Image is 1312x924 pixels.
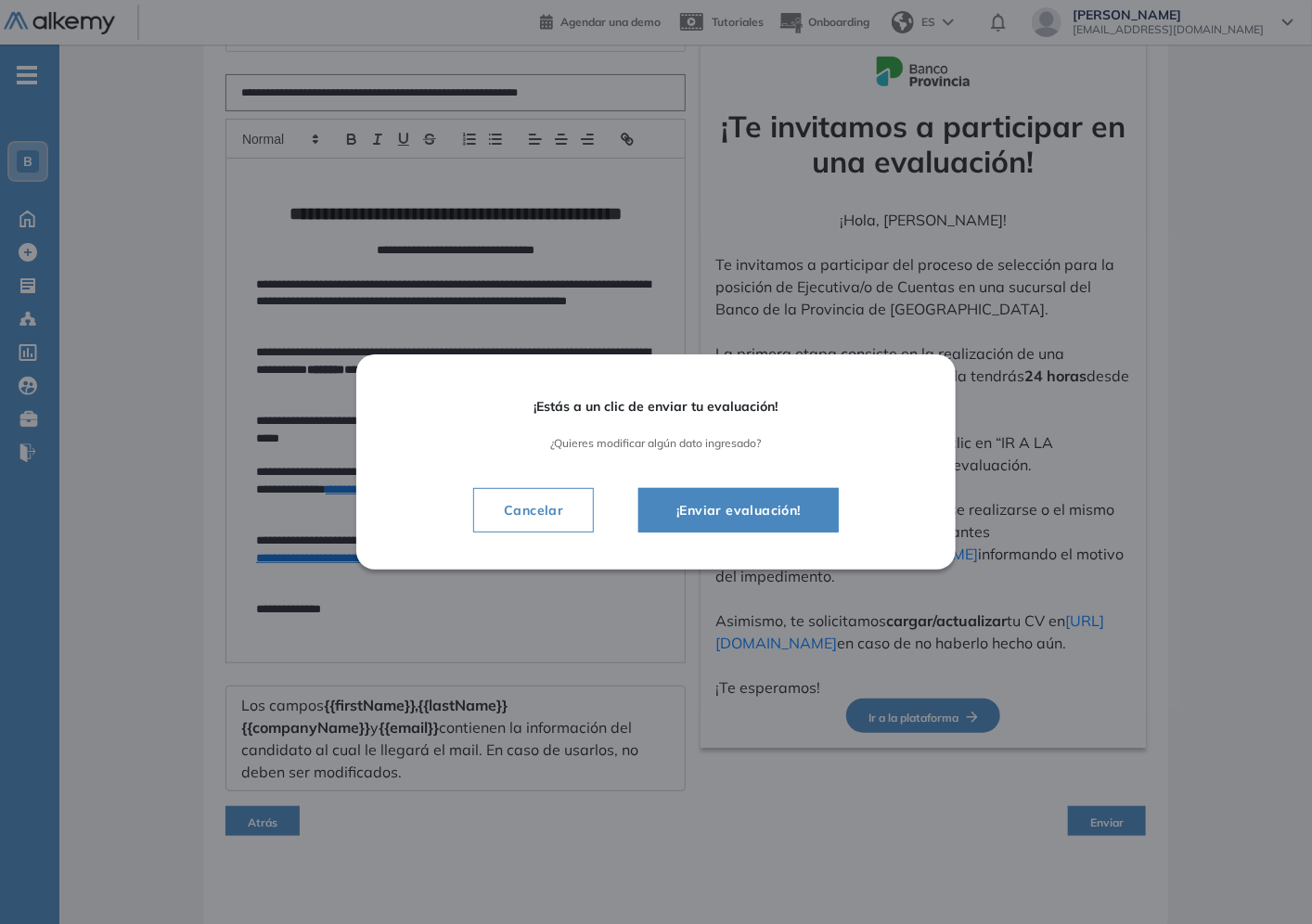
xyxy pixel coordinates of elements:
[662,499,816,521] span: ¡Enviar evaluación!
[408,437,904,450] span: ¿Quieres modificar algún dato ingresado?
[473,488,594,533] button: Cancelar
[489,499,578,521] span: Cancelar
[638,488,839,533] button: ¡Enviar evaluación!
[408,399,904,415] span: ¡Estás a un clic de enviar tu evaluación!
